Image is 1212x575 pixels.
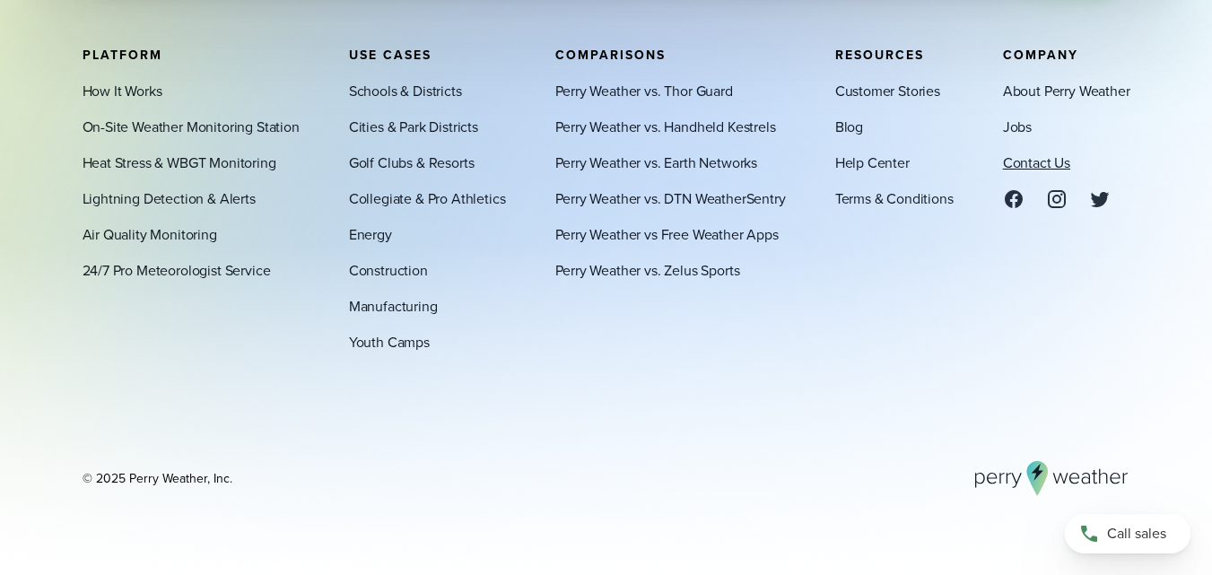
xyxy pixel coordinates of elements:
a: Golf Clubs & Resorts [349,152,475,173]
a: Collegiate & Pro Athletics [349,187,506,209]
a: Help Center [835,152,910,173]
span: Company [1003,45,1078,64]
a: Lightning Detection & Alerts [83,187,256,209]
a: Perry Weather vs Free Weather Apps [555,223,779,245]
span: Comparisons [555,45,666,64]
a: Heat Stress & WBGT Monitoring [83,152,276,173]
span: Platform [83,45,162,64]
a: Perry Weather vs. Thor Guard [555,80,733,101]
a: Perry Weather vs. Zelus Sports [555,259,740,281]
div: © 2025 Perry Weather, Inc. [83,469,232,487]
a: 24/7 Pro Meteorologist Service [83,259,271,281]
a: Customer Stories [835,80,940,101]
a: Perry Weather vs. DTN WeatherSentry [555,187,786,209]
a: About Perry Weather [1003,80,1130,101]
a: Jobs [1003,116,1032,137]
span: Call sales [1107,523,1166,545]
a: Cities & Park Districts [349,116,478,137]
a: On-Site Weather Monitoring Station [83,116,300,137]
a: Perry Weather vs. Handheld Kestrels [555,116,776,137]
span: Use Cases [349,45,432,64]
a: How It Works [83,80,162,101]
a: Manufacturing [349,295,438,317]
a: Blog [835,116,863,137]
a: Construction [349,259,428,281]
a: Terms & Conditions [835,187,954,209]
a: Perry Weather vs. Earth Networks [555,152,758,173]
a: Youth Camps [349,331,430,353]
span: Resources [835,45,924,64]
a: Energy [349,223,392,245]
a: Call sales [1065,514,1190,553]
a: Contact Us [1003,152,1070,173]
a: Schools & Districts [349,80,462,101]
a: Air Quality Monitoring [83,223,217,245]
